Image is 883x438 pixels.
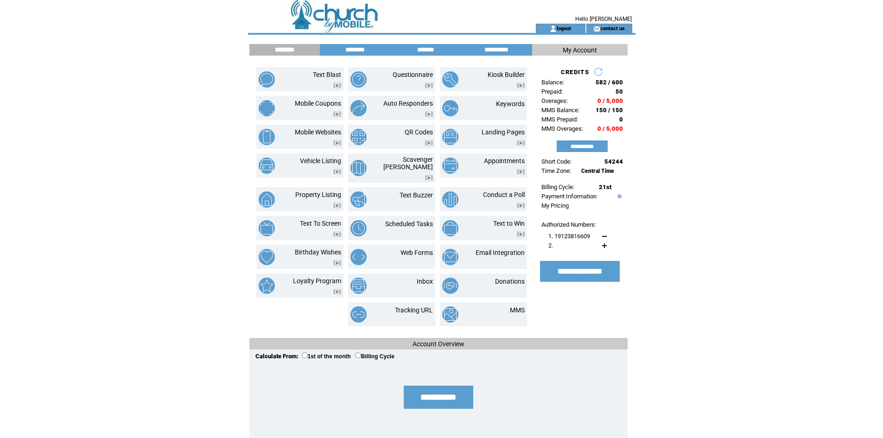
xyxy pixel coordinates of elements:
[557,25,571,31] a: logout
[510,306,525,314] a: MMS
[476,249,525,256] a: Email Integration
[541,88,563,95] span: Prepaid:
[350,278,367,294] img: inbox.png
[541,97,568,104] span: Overages:
[385,220,433,228] a: Scheduled Tasks
[517,140,525,146] img: video.png
[561,69,589,76] span: CREDITS
[615,194,622,198] img: help.gif
[313,71,341,78] a: Text Blast
[563,46,597,54] span: My Account
[541,167,571,174] span: Time Zone:
[442,191,458,208] img: conduct-a-poll.png
[405,128,433,136] a: QR Codes
[259,158,275,174] img: vehicle-listing.png
[600,25,625,31] a: contact us
[333,140,341,146] img: video.png
[596,79,623,86] span: 582 / 600
[355,352,361,358] input: Billing Cycle
[482,128,525,136] a: Landing Pages
[517,203,525,208] img: video.png
[300,220,341,227] a: Text To Screen
[488,71,525,78] a: Kiosk Builder
[548,233,590,240] span: 1. 19123816609
[350,129,367,145] img: qr-codes.png
[541,79,564,86] span: Balance:
[333,260,341,266] img: video.png
[295,128,341,136] a: Mobile Websites
[395,306,433,314] a: Tracking URL
[393,71,433,78] a: Questionnaire
[350,249,367,265] img: web-forms.png
[442,249,458,265] img: email-integration.png
[442,71,458,88] img: kiosk-builder.png
[550,25,557,32] img: account_icon.gif
[400,191,433,199] a: Text Buzzer
[333,112,341,117] img: video.png
[541,184,574,190] span: Billing Cycle:
[593,25,600,32] img: contact_us_icon.gif
[517,169,525,174] img: video.png
[541,116,578,123] span: MMS Prepaid:
[597,125,623,132] span: 0 / 5,000
[484,157,525,165] a: Appointments
[333,289,341,294] img: video.png
[483,191,525,198] a: Conduct a Poll
[383,100,433,107] a: Auto Responders
[350,191,367,208] img: text-buzzer.png
[517,83,525,88] img: video.png
[259,191,275,208] img: property-listing.png
[493,220,525,227] a: Text to Win
[355,353,394,360] label: Billing Cycle
[495,278,525,285] a: Donations
[597,97,623,104] span: 0 / 5,000
[333,203,341,208] img: video.png
[442,278,458,294] img: donations.png
[616,88,623,95] span: 50
[581,168,614,174] span: Central Time
[302,352,308,358] input: 1st of the month
[350,220,367,236] img: scheduled-tasks.png
[541,193,597,200] a: Payment Information
[383,156,433,171] a: Scavenger [PERSON_NAME]
[425,175,433,180] img: video.png
[259,220,275,236] img: text-to-screen.png
[442,306,458,323] img: mms.png
[541,158,572,165] span: Short Code:
[496,100,525,108] a: Keywords
[295,248,341,256] a: Birthday Wishes
[293,277,341,285] a: Loyalty Program
[442,129,458,145] img: landing-pages.png
[442,158,458,174] img: appointments.png
[300,157,341,165] a: Vehicle Listing
[350,306,367,323] img: tracking-url.png
[548,242,553,249] span: 2.
[599,184,611,190] span: 21st
[425,140,433,146] img: video.png
[425,83,433,88] img: video.png
[541,221,596,228] span: Authorized Numbers:
[425,112,433,117] img: video.png
[604,158,623,165] span: 54244
[596,107,623,114] span: 150 / 150
[333,83,341,88] img: video.png
[575,16,632,22] span: Hello [PERSON_NAME]
[295,100,341,107] a: Mobile Coupons
[541,125,583,132] span: MMS Overages:
[333,169,341,174] img: video.png
[541,202,569,209] a: My Pricing
[259,100,275,116] img: mobile-coupons.png
[619,116,623,123] span: 0
[400,249,433,256] a: Web Forms
[259,71,275,88] img: text-blast.png
[350,100,367,116] img: auto-responders.png
[255,353,299,360] span: Calculate From:
[417,278,433,285] a: Inbox
[350,160,367,176] img: scavenger-hunt.png
[333,232,341,237] img: video.png
[295,191,341,198] a: Property Listing
[442,100,458,116] img: keywords.png
[541,107,579,114] span: MMS Balance:
[259,278,275,294] img: loyalty-program.png
[442,220,458,236] img: text-to-win.png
